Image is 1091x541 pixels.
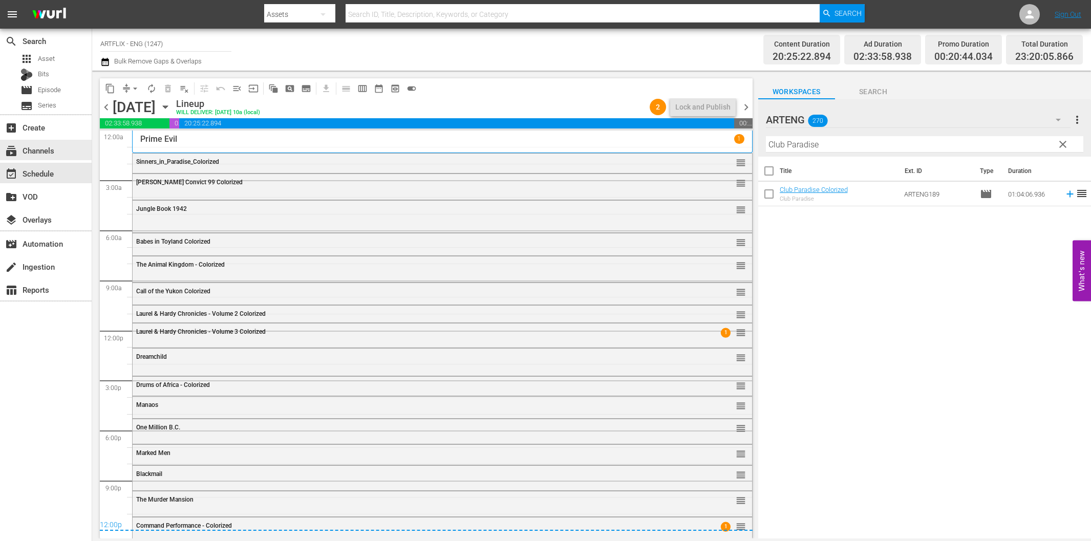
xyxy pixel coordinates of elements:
[780,196,848,202] div: Club Paradise
[853,51,912,63] span: 02:33:58.938
[974,157,1002,185] th: Type
[282,80,298,97] span: Create Search Block
[980,188,992,200] span: movie
[136,205,187,212] span: Jungle Book 1942
[736,469,746,481] span: reorder
[268,83,279,94] span: auto_awesome_motion_outlined
[136,449,170,457] span: Marked Men
[736,178,746,188] button: reorder
[357,83,368,94] span: calendar_view_week_outlined
[262,78,282,98] span: Refresh All Search Blocks
[38,69,49,79] span: Bits
[820,4,865,23] button: Search
[5,261,17,273] span: create
[1054,136,1071,152] button: clear
[25,3,74,27] img: ans4CAIJ8jUAAAAAAAAAAAAAAAAAAAAAAAAgQb4GAAAAAAAAAAAAAAAAAAAAAAAAJMjXAAAAAAAAAAAAAAAAAAAAAAAAgAT5G...
[146,83,157,94] span: autorenew_outlined
[736,423,746,433] button: reorder
[136,424,180,431] span: One Million B.C.
[1015,37,1074,51] div: Total Duration
[136,179,243,186] span: [PERSON_NAME] Convict 99 Colorized
[314,78,334,98] span: Download as CSV
[1015,51,1074,63] span: 23:20:05.866
[835,85,912,98] span: Search
[179,118,735,128] span: 20:25:22.894
[176,80,192,97] span: Clear Lineup
[5,284,17,296] span: Reports
[160,80,176,97] span: Select an event to delete
[179,83,189,94] span: playlist_remove_outlined
[6,8,18,20] span: menu
[38,100,56,111] span: Series
[650,103,666,111] span: 2
[736,469,746,480] button: reorder
[113,99,156,116] div: [DATE]
[736,327,746,337] button: reorder
[736,495,746,506] span: reorder
[121,83,132,94] span: compress
[248,83,259,94] span: input
[20,69,33,81] div: Bits
[736,380,746,392] span: reorder
[1055,10,1081,18] a: Sign Out
[5,122,17,134] span: add_box
[136,288,210,295] span: Call of the Yukon Colorized
[136,238,210,245] span: Babes in Toyland Colorized
[285,83,295,94] span: pageview_outlined
[853,37,912,51] div: Ad Duration
[736,237,746,248] span: reorder
[143,80,160,97] span: Loop Content
[670,98,736,116] button: Lock and Publish
[1076,187,1088,200] span: reorder
[334,78,354,98] span: Day Calendar View
[136,353,167,360] span: Dreamchild
[136,261,225,268] span: The Animal Kingdom - Colorized
[736,521,746,531] button: reorder
[136,328,266,335] span: Laurel & Hardy Chronicles - Volume 3 Colorized
[736,495,746,505] button: reorder
[20,53,33,65] span: Asset
[835,4,862,23] span: Search
[736,157,746,168] span: reorder
[675,98,731,116] div: Lock and Publish
[130,83,140,94] span: arrow_drop_down
[736,327,746,338] span: reorder
[374,83,384,94] span: date_range_outlined
[100,118,169,128] span: 02:33:58.938
[736,380,746,391] button: reorder
[298,80,314,97] span: Create Series Block
[736,400,746,410] button: reorder
[736,448,746,459] button: reorder
[720,328,730,338] span: 1
[100,101,113,114] span: chevron_left
[403,80,420,97] span: 24 hours Lineup View is ON
[118,80,143,97] span: Remove Gaps & Overlaps
[736,400,746,412] span: reorder
[354,80,371,97] span: Week Calendar View
[136,470,162,478] span: Blackmail
[136,310,266,317] span: Laurel & Hardy Chronicles - Volume 2 Colorized
[5,238,17,250] span: Automation
[736,237,746,247] button: reorder
[5,214,17,226] span: layers
[136,158,219,165] span: Sinners_in_Paradise_Colorized
[780,186,848,193] a: Club Paradise Colorized
[245,80,262,97] span: Update Metadata from Key Asset
[169,118,179,128] span: 00:20:44.034
[736,260,746,270] button: reorder
[736,352,746,362] button: reorder
[5,145,17,157] span: Channels
[773,51,831,63] span: 20:25:22.894
[1004,182,1060,206] td: 01:04:06.936
[736,204,746,215] span: reorder
[176,98,260,110] div: Lineup
[780,157,899,185] th: Title
[390,83,400,94] span: preview_outlined
[736,287,746,297] button: reorder
[900,182,976,206] td: ARTENG189
[5,191,17,203] span: create_new_folder
[20,84,33,96] span: Episode
[38,85,61,95] span: Episode
[736,309,746,320] span: reorder
[736,260,746,271] span: reorder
